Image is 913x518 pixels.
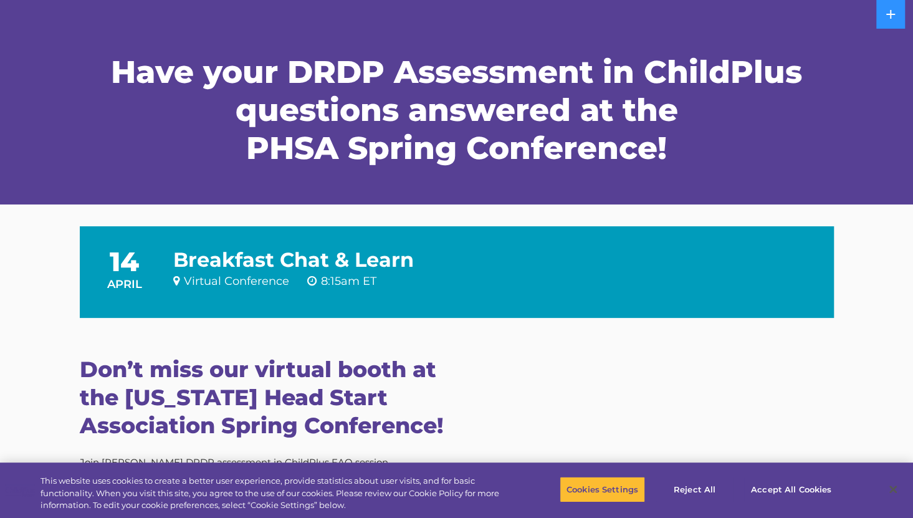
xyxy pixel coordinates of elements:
h1: Have your DRDP Assessment in ChildPlus questions answered at the PHSA Spring Conference! [80,53,834,167]
div: 14 [107,246,142,277]
a: 14 APRIL Breakfast Chat & Learn Virtual Conference 8:15am ET [80,226,834,318]
h2: Don’t miss our virtual booth at the [US_STATE] Head Start Association Spring Conference! [80,355,447,439]
button: Accept All Cookies [744,476,838,502]
button: Cookies Settings [560,476,645,502]
button: Close [879,476,907,503]
div: This website uses cookies to create a better user experience, provide statistics about user visit... [41,475,502,512]
div: 8:15am ET [307,272,376,290]
div: Breakfast Chat & Learn [173,247,414,272]
div: Virtual Conference [173,272,289,290]
button: Reject All [656,476,734,502]
div: APRIL [107,277,142,292]
p: Join [PERSON_NAME] DRDP assessment in ChildPlus FAQ session. [80,455,447,470]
